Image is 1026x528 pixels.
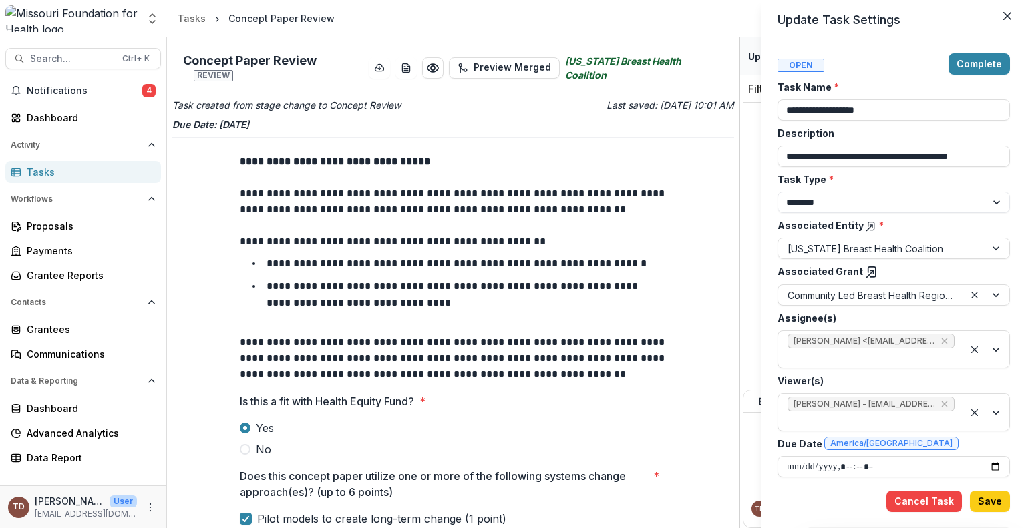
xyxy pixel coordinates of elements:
label: Associated Grant [778,264,1002,279]
button: Close [997,5,1018,27]
button: Save [970,491,1010,512]
span: [PERSON_NAME] - [EMAIL_ADDRESS][DOMAIN_NAME] [794,399,935,409]
span: America/[GEOGRAPHIC_DATA] [830,439,953,448]
label: Task Type [778,172,1002,186]
label: Associated Entity [778,218,1002,232]
div: Clear selected options [967,405,983,421]
label: Due Date [778,437,1002,451]
span: Open [778,59,824,72]
label: Task Name [778,80,1002,94]
label: Viewer(s) [778,374,1002,388]
div: Remove Ty Dowdy <tdowdy@mffh.org> (tdowdy@mffh.org) [939,334,950,348]
button: Cancel Task [886,491,962,512]
div: Clear selected options [967,342,983,358]
div: Clear selected options [967,287,983,303]
div: Remove Wendy Rohrbach - wrohrbach@mffh.org [939,397,950,411]
label: Assignee(s) [778,311,1002,325]
label: Description [778,126,1002,140]
span: [PERSON_NAME] <[EMAIL_ADDRESS][DOMAIN_NAME]> ([EMAIL_ADDRESS][DOMAIN_NAME]) [794,336,935,346]
button: Complete [949,53,1010,75]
